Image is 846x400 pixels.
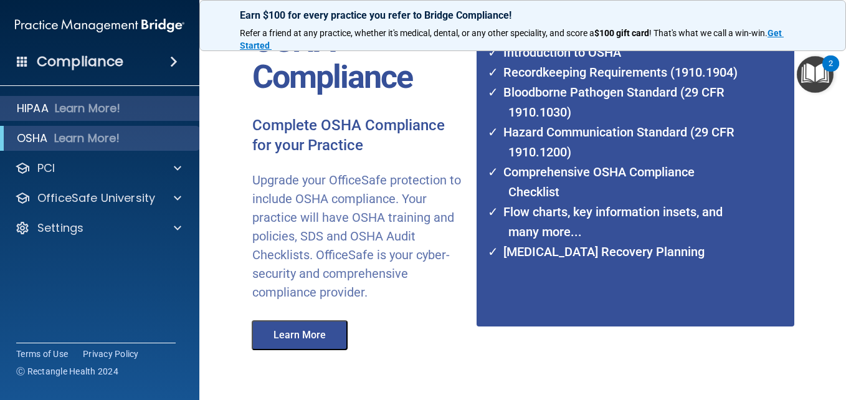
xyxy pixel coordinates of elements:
[15,191,181,206] a: OfficeSafe University
[55,101,121,116] p: Learn More!
[16,365,118,378] span: Ⓒ Rectangle Health 2024
[252,116,467,156] p: Complete OSHA Compliance for your Practice
[240,28,784,50] a: Get Started
[240,9,806,21] p: Earn $100 for every practice you refer to Bridge Compliance!
[649,28,768,38] span: ! That's what we call a win-win.
[829,64,833,80] div: 2
[83,348,139,360] a: Privacy Policy
[15,161,181,176] a: PCI
[252,320,348,350] button: Learn More
[496,42,745,62] li: Introduction to OSHA
[15,221,181,236] a: Settings
[797,56,834,93] button: Open Resource Center, 2 new notifications
[252,171,467,302] p: Upgrade your OfficeSafe protection to include OSHA compliance. Your practice will have OSHA train...
[15,13,184,38] img: PMB logo
[594,28,649,38] strong: $100 gift card
[17,131,48,146] p: OSHA
[243,331,360,340] a: Learn More
[17,101,49,116] p: HIPAA
[496,242,745,262] li: [MEDICAL_DATA] Recovery Planning
[496,162,745,202] li: Comprehensive OSHA Compliance Checklist
[54,131,120,146] p: Learn More!
[37,221,83,236] p: Settings
[496,82,745,122] li: Bloodborne Pathogen Standard (29 CFR 1910.1030)
[37,53,123,70] h4: Compliance
[496,122,745,162] li: Hazard Communication Standard (29 CFR 1910.1200)
[37,161,55,176] p: PCI
[37,191,155,206] p: OfficeSafe University
[496,202,745,242] li: Flow charts, key information insets, and many more...
[16,348,68,360] a: Terms of Use
[240,28,594,38] span: Refer a friend at any practice, whether it's medical, dental, or any other speciality, and score a
[496,62,745,82] li: Recordkeeping Requirements (1910.1904)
